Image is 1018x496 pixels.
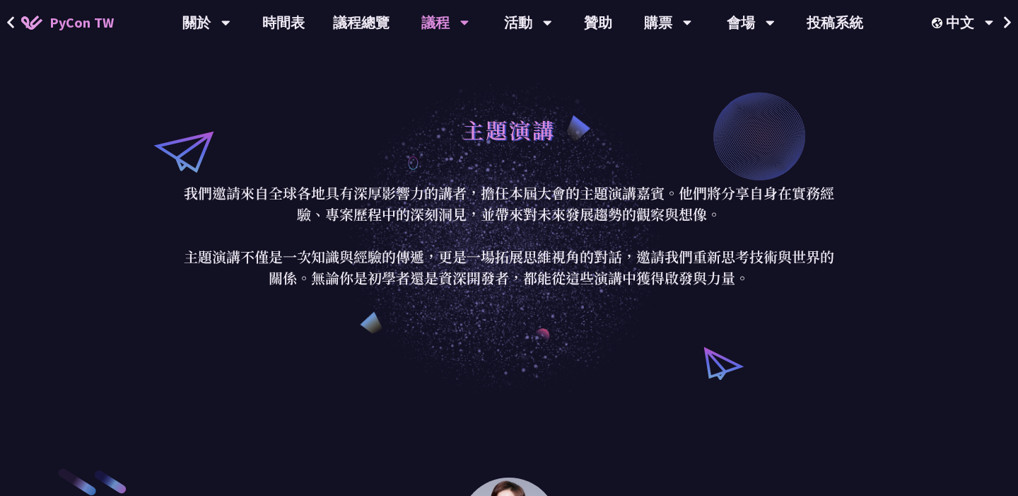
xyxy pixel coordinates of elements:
[932,18,946,28] img: Locale Icon
[21,16,42,30] img: Home icon of PyCon TW 2025
[7,5,128,40] a: PyCon TW
[462,108,556,151] h1: 主題演講
[180,183,838,289] p: 我們邀請來自全球各地具有深厚影響力的講者，擔任本屆大會的主題演講嘉賓。他們將分享自身在實務經驗、專案歷程中的深刻洞見，並帶來對未來發展趨勢的觀察與想像。 主題演講不僅是一次知識與經驗的傳遞，更是...
[49,12,114,33] span: PyCon TW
